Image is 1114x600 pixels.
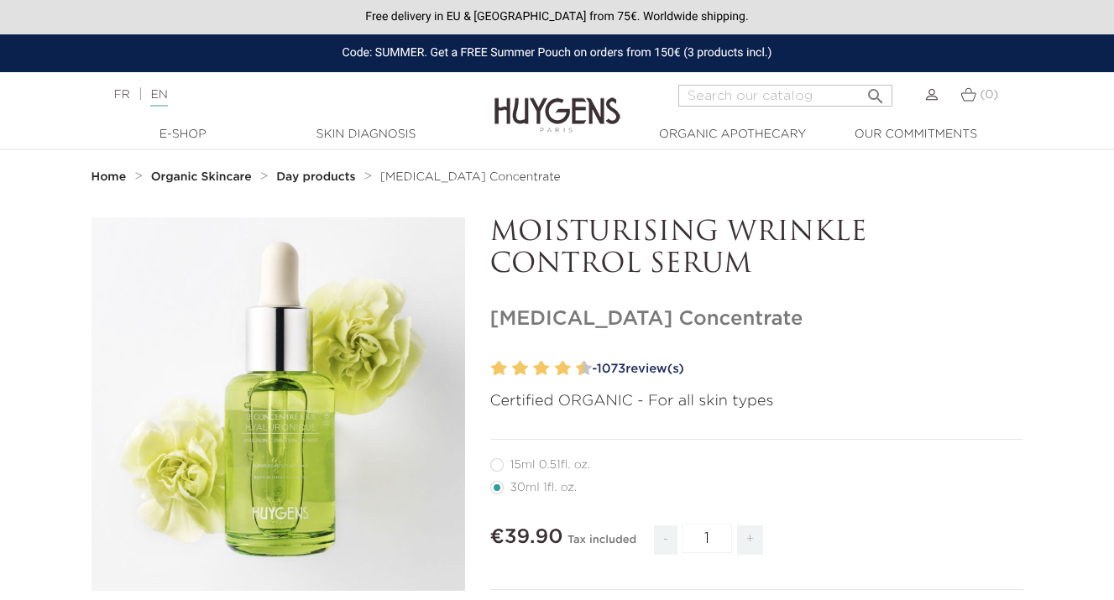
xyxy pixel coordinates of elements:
label: 3 [509,357,515,381]
label: 30ml 1fl. oz. [490,481,598,494]
strong: Home [92,171,127,183]
label: 4 [515,357,528,381]
span: + [737,525,764,555]
a: Day products [276,170,359,184]
div: Tax included [567,522,636,567]
input: Quantity [682,524,732,553]
p: MOISTURISING WRINKLE CONTROL SERUM [490,217,1023,282]
a: E-Shop [99,126,267,143]
label: 15ml 0.51fl. oz. [490,458,611,472]
a: Our commitments [832,126,1000,143]
div: | [106,85,452,105]
a: Skin Diagnosis [282,126,450,143]
label: 10 [579,357,592,381]
h1: [MEDICAL_DATA] Concentrate [490,307,1023,331]
label: 5 [530,357,536,381]
label: 1 [488,357,494,381]
label: 8 [558,357,571,381]
a: EN [150,89,167,107]
label: 9 [573,357,578,381]
strong: Organic Skincare [151,171,252,183]
img: Huygens [494,70,620,135]
span: (0) [980,89,998,101]
a: [MEDICAL_DATA] Concentrate [380,170,561,184]
input: Search [678,85,892,107]
span: 1073 [597,363,626,375]
a: FR [114,89,130,101]
a: Organic Apothecary [649,126,817,143]
label: 6 [537,357,550,381]
a: Home [92,170,130,184]
span: [MEDICAL_DATA] Concentrate [380,171,561,183]
span: €39.90 [490,527,563,547]
p: Certified ORGANIC - For all skin types [490,390,1023,413]
strong: Day products [276,171,355,183]
label: 2 [494,357,507,381]
a: Organic Skincare [151,170,256,184]
a: -1073review(s) [587,357,1023,382]
span: - [654,525,677,555]
button:  [860,80,891,102]
i:  [866,81,886,102]
label: 7 [551,357,557,381]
